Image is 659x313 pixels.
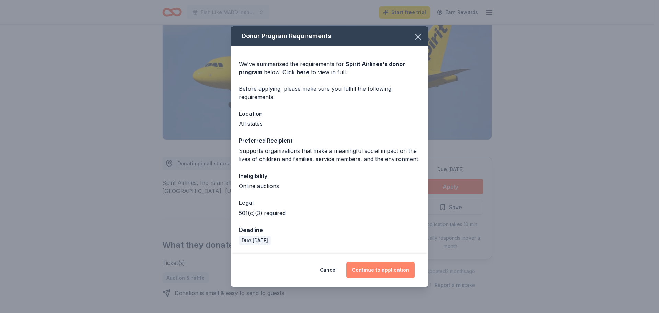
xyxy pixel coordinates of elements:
[239,198,420,207] div: Legal
[231,26,428,46] div: Donor Program Requirements
[297,68,309,76] a: here
[239,225,420,234] div: Deadline
[346,262,415,278] button: Continue to application
[239,182,420,190] div: Online auctions
[239,209,420,217] div: 501(c)(3) required
[239,171,420,180] div: Ineligibility
[239,120,420,128] div: All states
[320,262,337,278] button: Cancel
[239,85,420,101] div: Before applying, please make sure you fulfill the following requirements:
[239,109,420,118] div: Location
[239,60,420,76] div: We've summarized the requirements for below. Click to view in full.
[239,136,420,145] div: Preferred Recipient
[239,147,420,163] div: Supports organizations that make a meaningful social impact on the lives of children and families...
[239,236,271,245] div: Due [DATE]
